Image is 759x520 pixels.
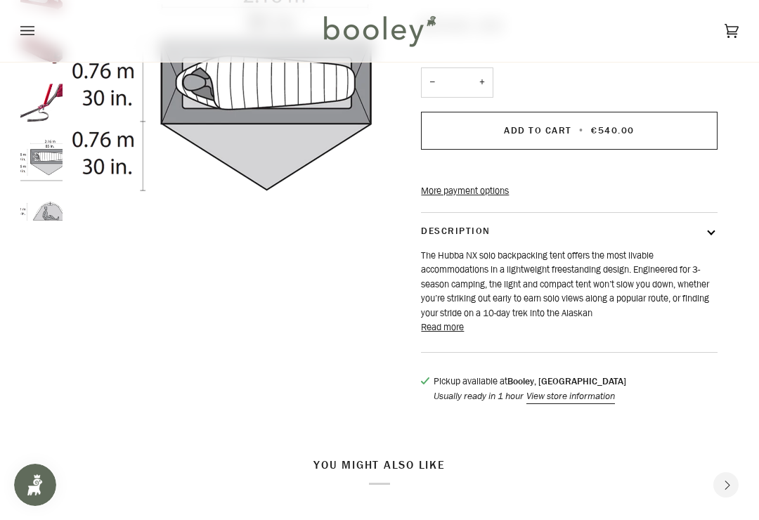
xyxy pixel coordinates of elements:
strong: Booley, [GEOGRAPHIC_DATA] [507,375,626,388]
h2: You might also like [20,458,739,485]
span: Add to Cart [504,124,571,137]
a: More payment options [421,184,717,198]
img: Booley [318,11,441,51]
button: View store information [526,389,615,403]
span: €540.00 [591,124,634,137]
img: MSR Hubba NX Solo Tent - Booley Galway [20,136,63,178]
img: MSR Hubba NX Solo Tent - Booley Galway [20,83,63,125]
button: Description [421,213,717,249]
iframe: Button to open loyalty program pop-up [14,464,56,506]
span: • [575,124,588,137]
button: − [421,67,443,98]
input: Quantity [421,67,493,98]
button: Add to Cart • €540.00 [421,112,717,150]
p: Pickup available at [434,375,626,389]
button: Next [713,472,739,498]
img: MSR Hubba NX Solo Tent - Booley Galway [20,190,63,232]
button: Read more [421,320,464,334]
p: The Hubba NX solo backpacking tent offers the most livable accommodations in a lightweight freest... [421,249,717,320]
p: Usually ready in 1 hour [434,389,626,403]
button: + [471,67,493,98]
